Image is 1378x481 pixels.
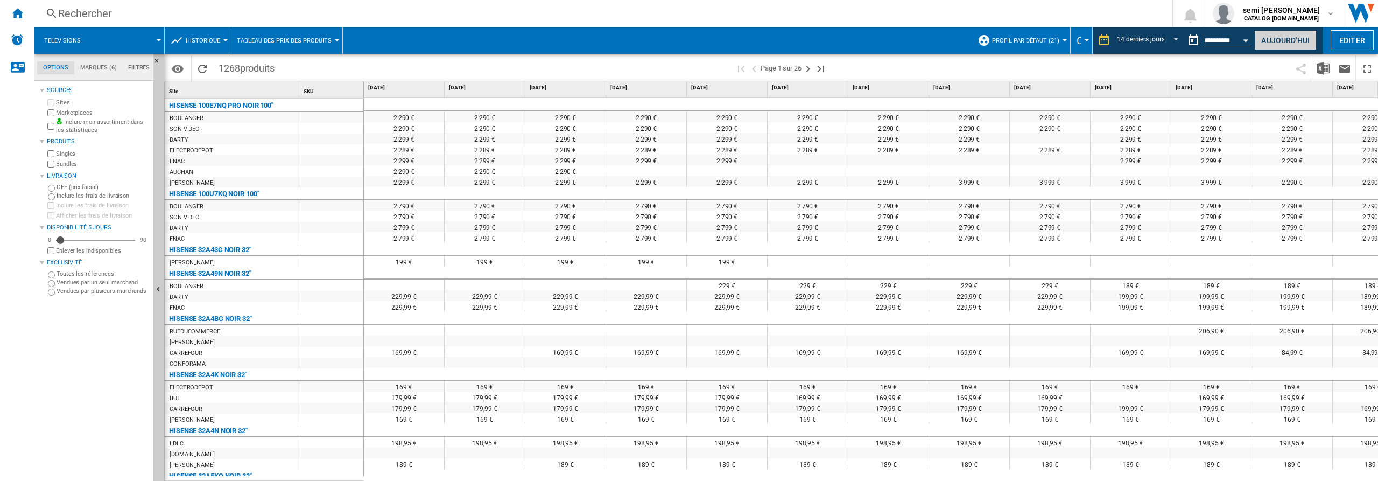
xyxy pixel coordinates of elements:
div: 2 290 € [525,165,606,176]
div: 14 derniers jours [1117,36,1164,43]
div: BOULANGER [170,281,203,292]
label: Enlever les indisponibles [56,247,149,255]
b: CATALOG [DOMAIN_NAME] [1244,15,1319,22]
div: 2 290 € [1010,122,1090,133]
div: FNAC [170,156,185,167]
input: Afficher les frais de livraison [47,212,54,219]
div: 2 290 € [606,122,686,133]
div: 2 799 € [687,221,767,232]
div: [DATE] [1012,81,1090,95]
button: Dernière page [814,55,827,81]
div: 2 790 € [525,211,606,221]
div: 2 290 € [848,111,929,122]
img: alerts-logo.svg [11,33,24,46]
div: 2 299 € [606,176,686,187]
div: 2 799 € [445,232,525,243]
div: 2 799 € [606,221,686,232]
div: [DATE] [1173,81,1252,95]
div: 2 299 € [445,133,525,144]
div: 229,99 € [768,301,848,312]
div: SON VIDEO [170,212,200,223]
div: 2 299 € [1171,155,1252,165]
div: 2 799 € [1091,232,1171,243]
input: Marketplaces [47,109,54,116]
div: Profil par défaut (21) [978,27,1065,54]
div: 2 299 € [929,133,1009,144]
div: 229,99 € [525,290,606,301]
label: Sites [56,99,149,107]
span: Tableau des prix des produits [237,37,332,44]
div: 2 299 € [1252,155,1332,165]
div: 229,99 € [525,301,606,312]
div: 229,99 € [606,290,686,301]
div: Tableau des prix des produits [237,27,337,54]
div: 229,99 € [687,290,767,301]
div: 2 290 € [1171,122,1252,133]
input: Singles [47,150,54,157]
label: Marketplaces [56,109,149,117]
span: [DATE] [1014,84,1088,92]
div: 2 290 € [1091,122,1171,133]
div: 2 799 € [525,232,606,243]
div: 2 289 € [364,144,444,155]
div: Sources [47,86,149,95]
label: Singles [56,150,149,158]
label: Vendues par plusieurs marchands [57,287,149,295]
span: [DATE] [772,84,846,92]
span: 1268 [213,55,280,78]
div: 2 290 € [1252,122,1332,133]
div: 2 299 € [445,176,525,187]
div: 229,99 € [848,301,929,312]
div: [PERSON_NAME] [170,257,215,268]
button: Editer [1331,30,1374,50]
div: 2 290 € [364,165,444,176]
div: 229 € [768,280,848,290]
div: 2 299 € [848,176,929,187]
div: 199,99 € [1171,301,1252,312]
div: [DATE] [931,81,1009,95]
div: 2 790 € [606,200,686,211]
div: 2 299 € [768,133,848,144]
div: BOULANGER [170,201,203,212]
div: Historique [170,27,226,54]
input: OFF (prix facial) [48,185,55,192]
label: Bundles [56,160,149,168]
div: 2 790 € [1010,211,1090,221]
button: Première page [735,55,748,81]
button: Options [167,59,188,78]
div: 2 799 € [445,221,525,232]
div: 199,99 € [1091,290,1171,301]
button: Envoyer ce rapport par email [1334,55,1355,81]
div: 2 799 € [1010,221,1090,232]
div: [DATE] [1093,81,1171,95]
div: 2 799 € [606,232,686,243]
div: HISENSE 100E7NQ PRO NOIR 100" [169,99,273,112]
input: Inclure les frais de livraison [48,193,55,200]
div: FNAC [170,234,185,245]
div: 2 289 € [929,144,1009,155]
button: Historique [186,27,226,54]
div: 2 799 € [929,221,1009,232]
div: 2 299 € [687,133,767,144]
div: 2 790 € [364,200,444,211]
div: [DATE] [689,81,767,95]
div: 229,99 € [1010,290,1090,301]
div: [DATE] [528,81,606,95]
button: € [1076,27,1087,54]
button: Aujourd'hui [1254,30,1317,50]
span: Page 1 sur 26 [761,55,802,81]
div: 229,99 € [929,301,1009,312]
input: Inclure les frais de livraison [47,202,54,209]
input: Toutes les références [48,271,55,278]
div: 3 999 € [1171,176,1252,187]
div: Produits [47,137,149,146]
div: HISENSE 32A49N NOIR 32" [169,267,251,280]
div: ELECTRODEPOT [170,145,213,156]
div: 2 799 € [768,221,848,232]
div: 2 799 € [364,221,444,232]
div: 2 290 € [1091,111,1171,122]
span: Site [169,88,178,94]
div: 2 290 € [1252,111,1332,122]
div: 199 € [364,256,444,267]
div: SKU Sort None [301,81,363,98]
